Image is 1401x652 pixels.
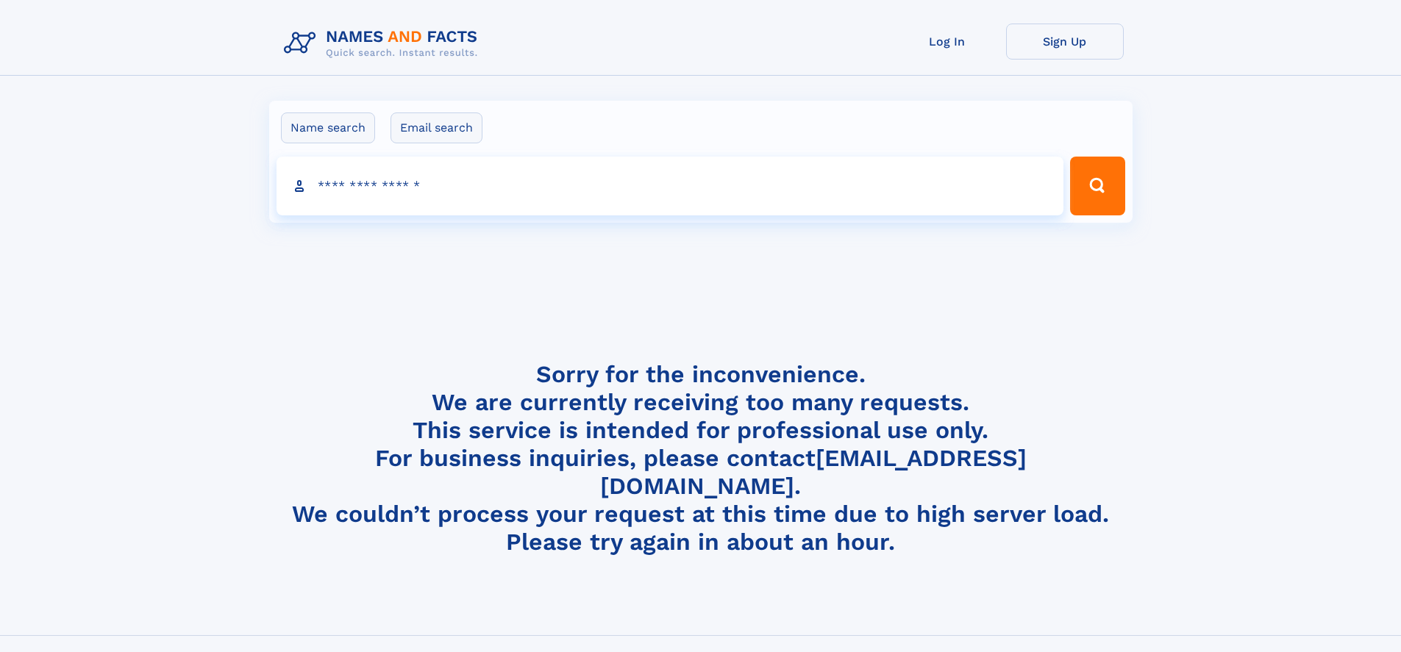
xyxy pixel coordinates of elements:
[278,24,490,63] img: Logo Names and Facts
[277,157,1064,215] input: search input
[600,444,1027,500] a: [EMAIL_ADDRESS][DOMAIN_NAME]
[278,360,1124,556] h4: Sorry for the inconvenience. We are currently receiving too many requests. This service is intend...
[391,112,482,143] label: Email search
[1070,157,1124,215] button: Search Button
[281,112,375,143] label: Name search
[888,24,1006,60] a: Log In
[1006,24,1124,60] a: Sign Up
